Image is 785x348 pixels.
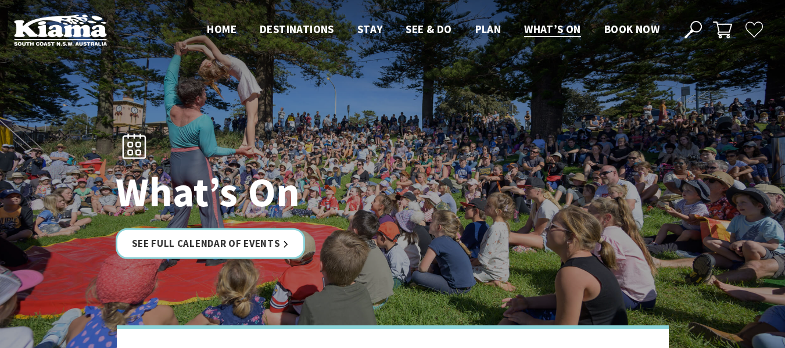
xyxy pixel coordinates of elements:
span: What’s On [524,22,581,36]
img: Kiama Logo [14,14,107,46]
span: Stay [357,22,383,36]
h1: What’s On [116,170,444,214]
span: See & Do [406,22,451,36]
span: Book now [604,22,659,36]
a: See Full Calendar of Events [116,228,306,259]
span: Destinations [260,22,334,36]
span: Plan [475,22,501,36]
span: Home [207,22,236,36]
nav: Main Menu [195,20,671,40]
